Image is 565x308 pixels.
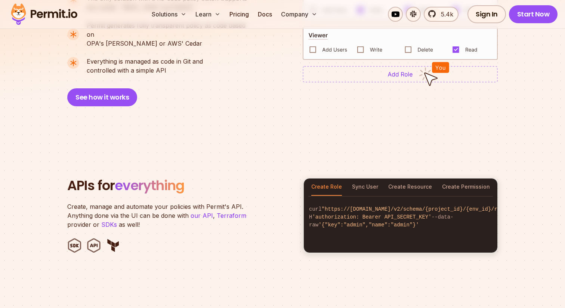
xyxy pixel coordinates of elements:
a: Pricing [226,7,252,22]
p: Create, manage and automate your policies with Permit's API. Anything done via the UI can be done... [67,202,254,229]
button: Create Resource [388,179,432,196]
span: '{"key":"admin","name":"admin"}' [318,222,419,228]
button: Company [278,7,320,22]
button: Create Permission [442,179,490,196]
span: Everything is managed as code in Git and [87,57,203,66]
span: Permit generates fully transparent policy as code based on [87,21,253,39]
button: Create Role [311,179,342,196]
a: Sign In [467,5,506,23]
button: See how it works [67,88,137,106]
h2: APIs for [67,178,294,193]
p: OPA's [PERSON_NAME] or AWS' Cedar [87,21,253,48]
a: 5.4k [424,7,459,22]
a: Docs [255,7,275,22]
a: Terraform [217,212,246,219]
button: Learn [192,7,223,22]
span: 5.4k [436,10,453,19]
a: SDKs [101,221,117,228]
img: Permit logo [7,1,81,27]
span: everything [115,176,184,195]
code: curl -H --data-raw [304,199,497,235]
span: "https://[DOMAIN_NAME]/v2/schema/{project_id}/{env_id}/roles" [322,206,513,212]
button: Solutions [149,7,189,22]
p: controlled with a simple API [87,57,203,75]
a: our API [191,212,213,219]
button: Sync User [352,179,378,196]
a: Start Now [509,5,558,23]
span: 'authorization: Bearer API_SECRET_KEY' [312,214,431,220]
